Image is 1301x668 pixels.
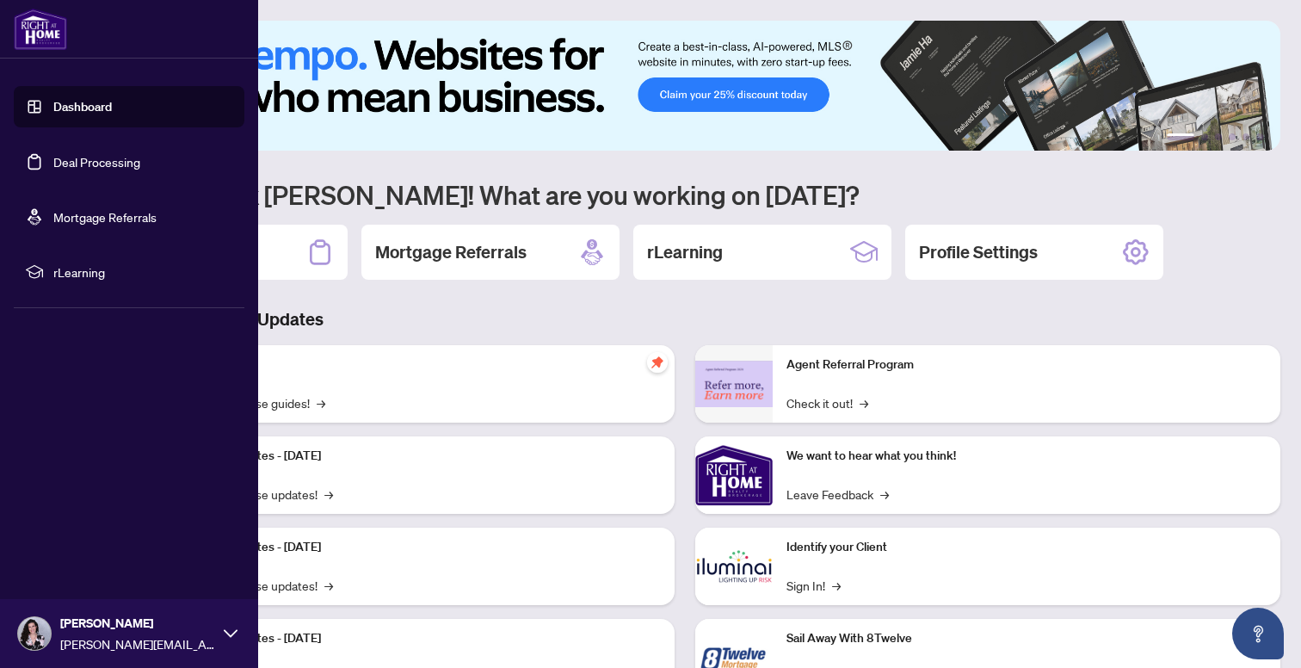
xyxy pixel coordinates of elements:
[1229,133,1236,140] button: 4
[786,629,1267,648] p: Sail Away With 8Twelve
[53,154,140,170] a: Deal Processing
[181,356,661,374] p: Self-Help
[786,576,841,595] a: Sign In!→
[1215,133,1222,140] button: 3
[880,485,889,504] span: →
[647,352,668,373] span: pushpin
[324,576,333,595] span: →
[695,361,773,408] img: Agent Referral Program
[919,240,1038,264] h2: Profile Settings
[1242,133,1249,140] button: 5
[181,538,661,557] p: Platform Updates - [DATE]
[181,447,661,466] p: Platform Updates - [DATE]
[1201,133,1208,140] button: 2
[89,21,1280,151] img: Slide 0
[60,614,215,633] span: [PERSON_NAME]
[786,447,1267,466] p: We want to hear what you think!
[860,393,868,412] span: →
[786,538,1267,557] p: Identify your Client
[317,393,325,412] span: →
[18,617,51,650] img: Profile Icon
[53,263,232,281] span: rLearning
[695,528,773,605] img: Identify your Client
[89,178,1280,211] h1: Welcome back [PERSON_NAME]! What are you working on [DATE]?
[375,240,527,264] h2: Mortgage Referrals
[786,356,1267,374] p: Agent Referral Program
[89,307,1280,331] h3: Brokerage & Industry Updates
[1167,133,1194,140] button: 1
[695,436,773,514] img: We want to hear what you think!
[53,99,112,114] a: Dashboard
[60,634,215,653] span: [PERSON_NAME][EMAIL_ADDRESS][PERSON_NAME][DOMAIN_NAME]
[181,629,661,648] p: Platform Updates - [DATE]
[53,209,157,225] a: Mortgage Referrals
[1232,608,1284,659] button: Open asap
[647,240,723,264] h2: rLearning
[786,393,868,412] a: Check it out!→
[832,576,841,595] span: →
[786,485,889,504] a: Leave Feedback→
[1256,133,1263,140] button: 6
[14,9,67,50] img: logo
[324,485,333,504] span: →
